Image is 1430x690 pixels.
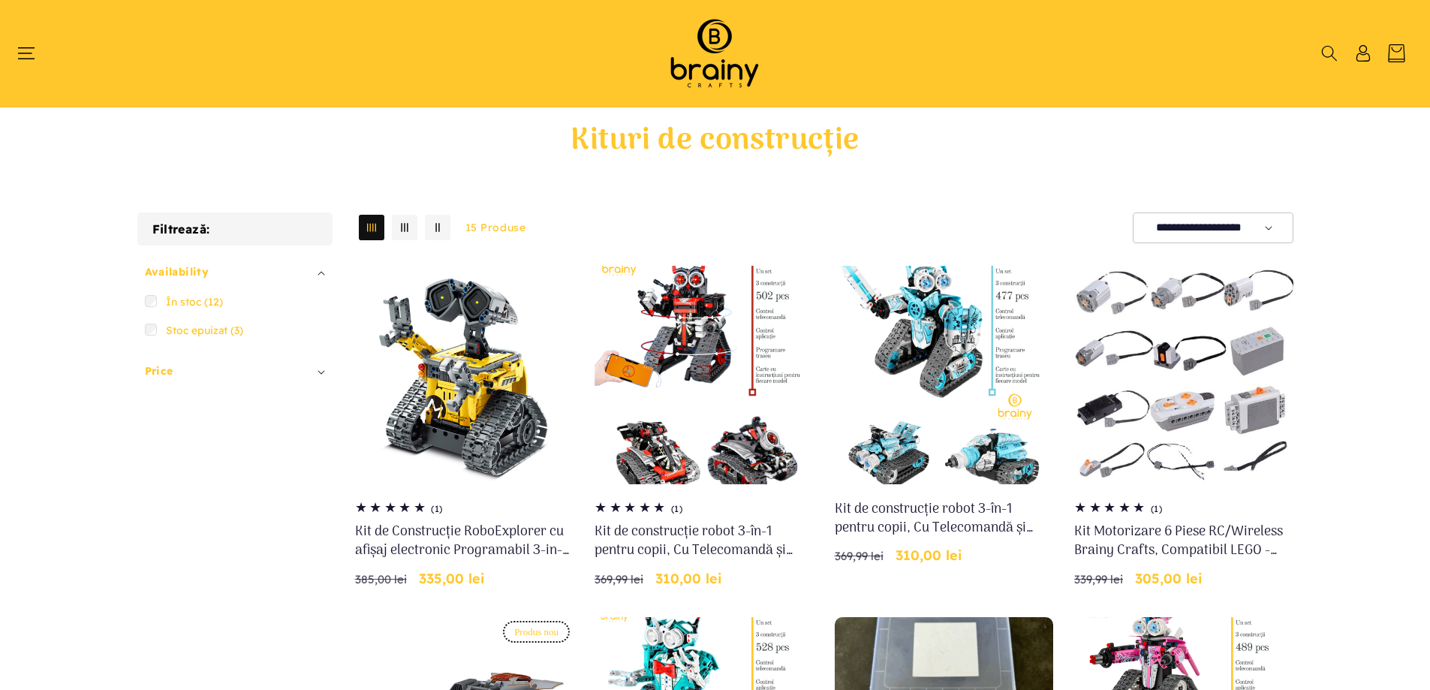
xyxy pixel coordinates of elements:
[651,15,778,92] img: Brainy Crafts
[145,364,173,378] span: Price
[137,126,1293,156] h1: Kituri de construcție
[835,500,1054,538] a: Kit de construcție robot 3-în-1 pentru copii, Cu Telecomandă și Aplicație de codare pentru Robot/...
[137,356,333,387] summary: Price
[137,257,333,288] summary: Availability (0 selectat)
[355,523,574,560] a: Kit de Construcție RoboExplorer cu afișaj electronic Programabil 3-in-1 RC & App - iM.Master (8060)
[145,265,209,279] span: Availability
[137,212,333,246] h2: Filtrează:
[1074,523,1293,560] a: Kit Motorizare 6 Piese RC/Wireless Brainy Crafts, Compatibil LEGO - Transformă-ți construcțiile î...
[166,324,243,337] span: Stoc epuizat (3)
[595,523,814,560] a: Kit de construcție robot 3-în-1 pentru copii, Cu Telecomandă și Aplicație de codare pentru Robot/...
[465,221,526,234] span: 15 produse
[24,45,43,62] summary: Meniu
[1320,45,1338,62] summary: Căutați
[166,295,223,309] span: În stoc (12)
